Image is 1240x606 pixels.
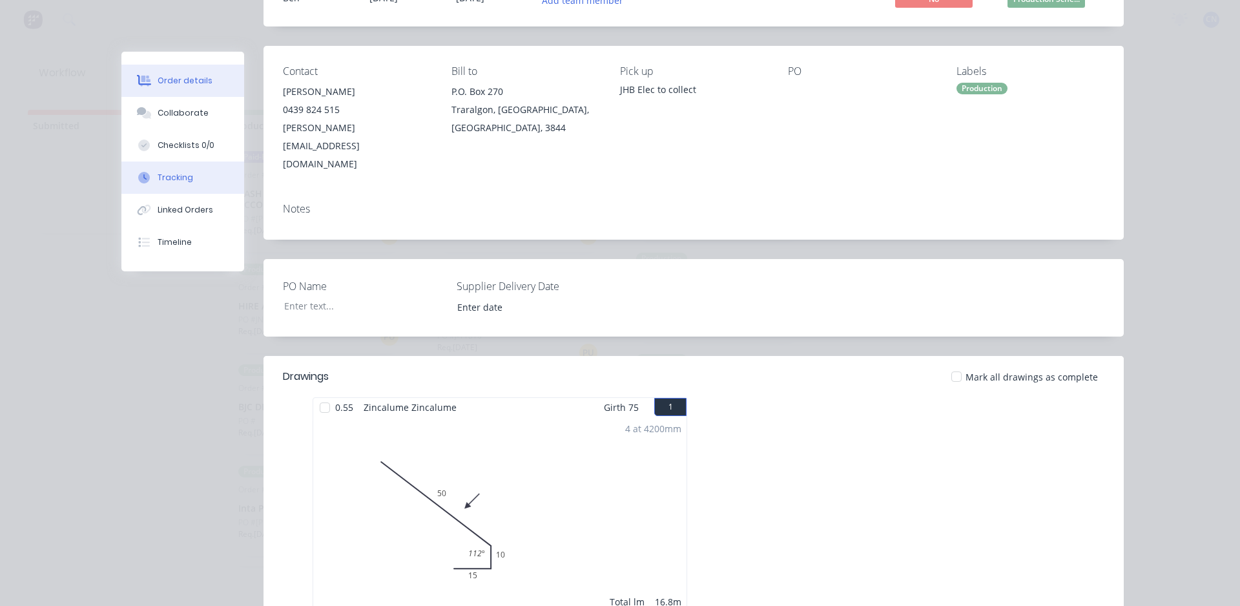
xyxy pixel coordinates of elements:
span: Zincalume Zincalume [358,398,462,417]
button: Linked Orders [121,194,244,226]
div: Drawings [283,369,329,384]
div: Production [956,83,1008,94]
div: PO [788,65,936,78]
span: Girth 75 [604,398,639,417]
div: Checklists 0/0 [158,140,214,151]
div: Labels [956,65,1104,78]
div: P.O. Box 270 [451,83,599,101]
button: Tracking [121,162,244,194]
div: [PERSON_NAME] [283,83,431,101]
input: Enter date [448,297,609,317]
div: Notes [283,203,1104,215]
div: Linked Orders [158,204,213,216]
div: [PERSON_NAME][EMAIL_ADDRESS][DOMAIN_NAME] [283,119,431,173]
div: Tracking [158,172,193,183]
button: 1 [654,398,687,416]
div: [PERSON_NAME]0439 824 515[PERSON_NAME][EMAIL_ADDRESS][DOMAIN_NAME] [283,83,431,173]
div: Collaborate [158,107,209,119]
div: 4 at 4200mm [625,422,681,435]
div: Order details [158,75,212,87]
span: Mark all drawings as complete [966,370,1098,384]
label: PO Name [283,278,444,294]
button: Timeline [121,226,244,258]
div: JHB Elec to collect [620,83,768,96]
div: Pick up [620,65,768,78]
div: Bill to [451,65,599,78]
div: P.O. Box 270Traralgon, [GEOGRAPHIC_DATA], [GEOGRAPHIC_DATA], 3844 [451,83,599,137]
div: Timeline [158,236,192,248]
label: Supplier Delivery Date [457,278,618,294]
button: Collaborate [121,97,244,129]
div: 0439 824 515 [283,101,431,119]
button: Order details [121,65,244,97]
button: Checklists 0/0 [121,129,244,162]
span: 0.55 [330,398,358,417]
div: Traralgon, [GEOGRAPHIC_DATA], [GEOGRAPHIC_DATA], 3844 [451,101,599,137]
div: Contact [283,65,431,78]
